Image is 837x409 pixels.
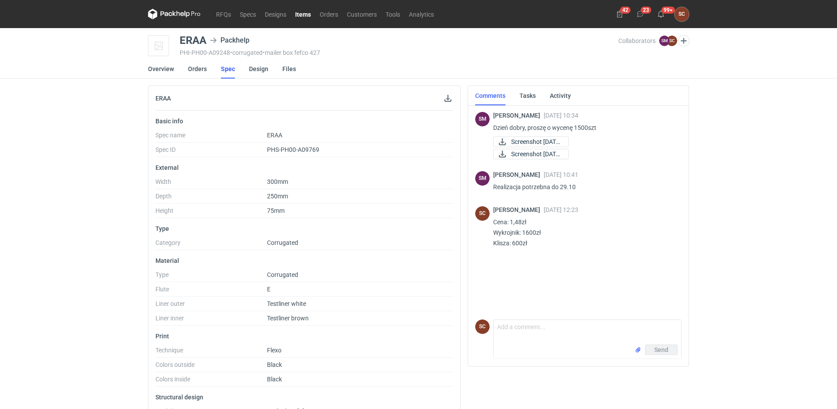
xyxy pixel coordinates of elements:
[267,347,281,354] span: Flexo
[267,132,282,139] span: ERAA
[267,315,309,322] span: Testliner brown
[155,257,453,264] p: Material
[493,136,569,147] a: Screenshot [DATE]..
[155,239,267,250] dt: Category
[267,146,319,153] span: PHS-PH00-A09769
[544,206,578,213] span: [DATE] 12:23
[493,206,544,213] span: [PERSON_NAME]
[148,9,201,19] svg: Packhelp Pro
[148,59,174,79] a: Overview
[678,35,689,47] button: Edit collaborators
[267,300,306,307] span: Testliner white
[155,394,453,401] p: Structural design
[155,271,267,282] dt: Type
[475,171,490,186] div: Sebastian Markut
[267,178,288,185] span: 300mm
[267,239,298,246] span: Corrugated
[475,86,505,105] a: Comments
[493,149,569,159] a: Screenshot [DATE]..
[267,286,271,293] span: E
[381,9,404,19] a: Tools
[263,49,320,56] span: • mailer box fefco 427
[180,49,618,56] div: PHI-PH00-A09248
[155,207,267,218] dt: Height
[475,319,490,334] div: Sylwia Cichórz
[544,112,578,119] span: [DATE] 10:34
[155,376,267,387] dt: Colors inside
[267,361,282,368] span: Black
[475,171,490,186] figcaption: SM
[520,86,536,105] a: Tasks
[544,171,578,178] span: [DATE] 10:41
[675,7,689,22] button: SC
[282,59,296,79] a: Files
[654,7,668,21] button: 99+
[235,9,260,19] a: Specs
[343,9,381,19] a: Customers
[210,35,249,46] div: Packhelp
[155,347,267,358] dt: Technique
[675,7,689,22] div: Sylwia Cichórz
[475,112,490,126] figcaption: SM
[291,9,315,19] a: Items
[475,112,490,126] div: Sebastian Markut
[155,95,171,102] h2: ERAA
[221,59,235,79] a: Spec
[267,193,288,200] span: 250mm
[155,361,267,372] dt: Colors outside
[155,300,267,311] dt: Liner outer
[249,59,268,79] a: Design
[188,59,207,79] a: Orders
[618,37,656,44] span: Collaborators
[155,178,267,189] dt: Width
[493,122,675,133] p: Dzień dobry, proszę o wycenę 1500szt
[155,225,453,232] p: Type
[659,36,670,46] figcaption: SM
[511,149,561,159] span: Screenshot [DATE]..
[475,206,490,221] figcaption: SC
[633,7,647,21] button: 23
[155,132,267,143] dt: Spec name
[155,333,453,340] p: Print
[493,182,675,192] p: Realizacja potrzebna do 29.10
[654,347,668,353] span: Send
[443,93,453,104] button: Download specification
[493,112,544,119] span: [PERSON_NAME]
[155,146,267,157] dt: Spec ID
[511,137,561,147] span: Screenshot [DATE]..
[212,9,235,19] a: RFQs
[493,149,569,159] div: Screenshot 2025-10-14 at 10.29.24.png
[645,344,678,355] button: Send
[315,9,343,19] a: Orders
[155,315,267,326] dt: Liner inner
[493,171,544,178] span: [PERSON_NAME]
[267,376,282,383] span: Black
[550,86,571,105] a: Activity
[155,118,453,125] p: Basic info
[267,271,298,278] span: Corrugated
[155,193,267,204] dt: Depth
[230,49,263,56] span: • corrugated
[493,217,675,248] p: Cena: 1,48zł Wykrojnik: 1600zł Klisza: 600zł
[260,9,291,19] a: Designs
[475,206,490,221] div: Sylwia Cichórz
[267,207,285,214] span: 75mm
[180,35,206,46] div: ERAA
[155,286,267,297] dt: Flute
[475,319,490,334] figcaption: SC
[493,136,569,147] div: Screenshot 2025-10-14 at 10.29.18.png
[667,36,677,46] figcaption: SC
[155,164,453,171] p: External
[404,9,438,19] a: Analytics
[613,7,627,21] button: 42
